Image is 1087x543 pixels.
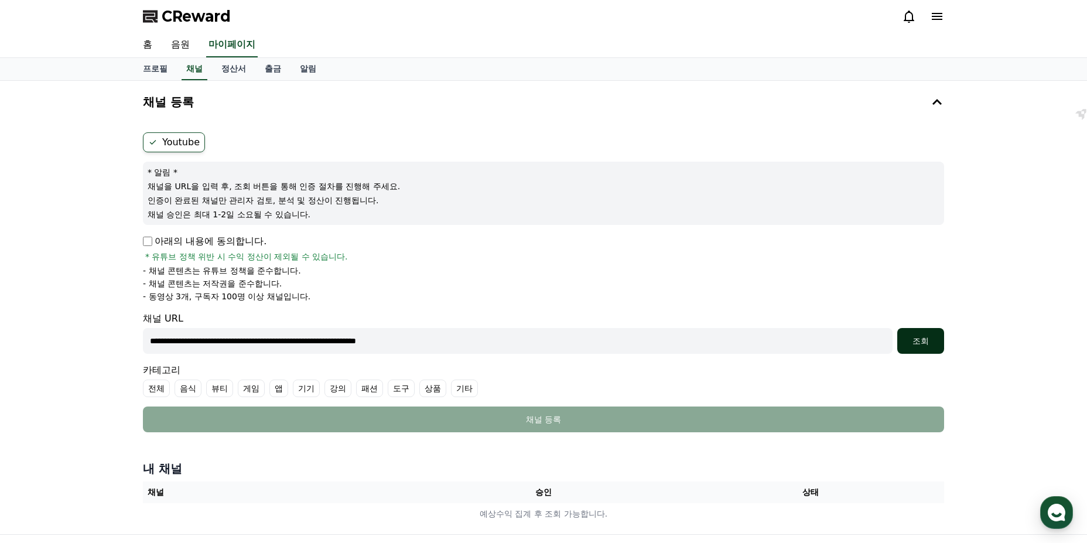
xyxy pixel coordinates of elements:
p: 인증이 완료된 채널만 관리자 검토, 분석 및 정산이 진행됩니다. [148,194,939,206]
span: 홈 [37,389,44,398]
label: 상품 [419,380,446,397]
div: 조회 [902,335,939,347]
label: 기기 [293,380,320,397]
label: 패션 [356,380,383,397]
span: CReward [162,7,231,26]
div: 카테고리 [143,363,944,397]
div: 채널 URL [143,312,944,354]
label: 도구 [388,380,415,397]
a: 출금 [255,58,290,80]
a: 채널 [182,58,207,80]
th: 상태 [677,481,944,503]
button: 채널 등록 [138,86,949,118]
label: 게임 [238,380,265,397]
span: 설정 [181,389,195,398]
th: 채널 [143,481,410,503]
span: 대화 [107,390,121,399]
a: 마이페이지 [206,33,258,57]
label: 음식 [175,380,201,397]
h4: 채널 등록 [143,95,194,108]
p: - 채널 콘텐츠는 유튜브 정책을 준수합니다. [143,265,301,276]
th: 승인 [410,481,677,503]
a: 홈 [4,371,77,401]
a: CReward [143,7,231,26]
p: 채널 승인은 최대 1-2일 소요될 수 있습니다. [148,209,939,220]
span: * 유튜브 정책 위반 시 수익 정산이 제외될 수 있습니다. [145,251,348,262]
a: 프로필 [134,58,177,80]
label: 뷰티 [206,380,233,397]
button: 조회 [897,328,944,354]
div: 채널 등록 [166,414,921,425]
p: - 채널 콘텐츠는 저작권을 준수합니다. [143,278,282,289]
label: 앱 [269,380,288,397]
label: 강의 [324,380,351,397]
label: 기타 [451,380,478,397]
a: 음원 [162,33,199,57]
a: 홈 [134,33,162,57]
button: 채널 등록 [143,407,944,432]
a: 설정 [151,371,225,401]
a: 알림 [290,58,326,80]
a: 대화 [77,371,151,401]
td: 예상수익 집계 후 조회 가능합니다. [143,503,944,525]
p: 채널을 URL을 입력 후, 조회 버튼을 통해 인증 절차를 진행해 주세요. [148,180,939,192]
h4: 내 채널 [143,460,944,477]
p: - 동영상 3개, 구독자 100명 이상 채널입니다. [143,291,310,302]
p: 아래의 내용에 동의합니다. [143,234,266,248]
label: 전체 [143,380,170,397]
a: 정산서 [212,58,255,80]
label: Youtube [143,132,205,152]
